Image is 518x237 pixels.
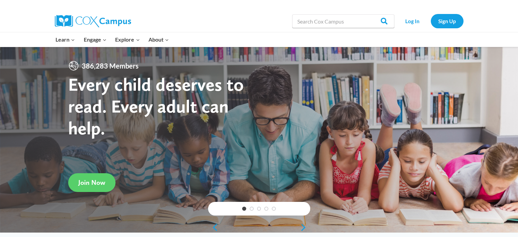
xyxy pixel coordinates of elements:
span: Join Now [78,178,105,187]
nav: Secondary Navigation [398,14,464,28]
span: Learn [56,35,75,44]
a: previous [208,223,218,232]
a: 4 [264,207,268,211]
strong: Every child deserves to read. Every adult can help. [68,73,244,138]
nav: Primary Navigation [51,32,173,47]
div: content slider buttons [208,221,310,234]
img: Cox Campus [55,15,131,27]
span: About [148,35,169,44]
a: Log In [398,14,427,28]
a: 3 [257,207,261,211]
a: 1 [242,207,246,211]
a: next [300,223,310,232]
a: 2 [250,207,254,211]
a: Join Now [68,173,115,192]
span: Explore [115,35,140,44]
span: Engage [84,35,107,44]
input: Search Cox Campus [292,14,394,28]
a: 5 [272,207,276,211]
span: 386,283 Members [79,60,141,71]
a: Sign Up [431,14,464,28]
